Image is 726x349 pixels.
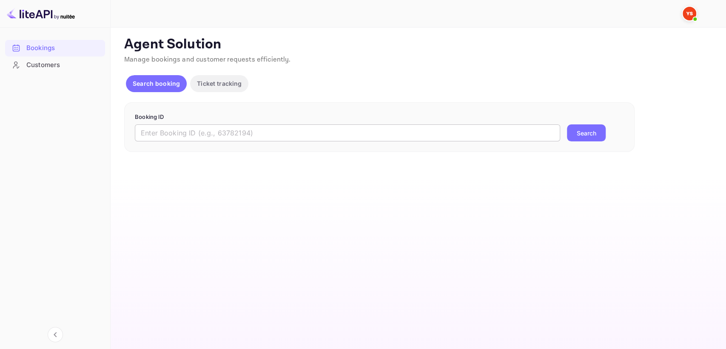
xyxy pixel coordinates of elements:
[26,43,101,53] div: Bookings
[567,124,606,141] button: Search
[124,36,711,53] p: Agent Solution
[5,57,105,73] a: Customers
[197,79,242,88] p: Ticket tracking
[5,40,105,56] a: Bookings
[5,57,105,73] div: Customers
[26,60,101,70] div: Customers
[7,7,75,20] img: LiteAPI logo
[5,40,105,56] div: Bookings
[683,7,696,20] img: Yandex Support
[48,327,63,342] button: Collapse navigation
[133,79,180,88] p: Search booking
[124,55,291,64] span: Manage bookings and customer requests efficiently.
[135,113,624,121] p: Booking ID
[135,124,560,141] input: Enter Booking ID (e.g., 63782194)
